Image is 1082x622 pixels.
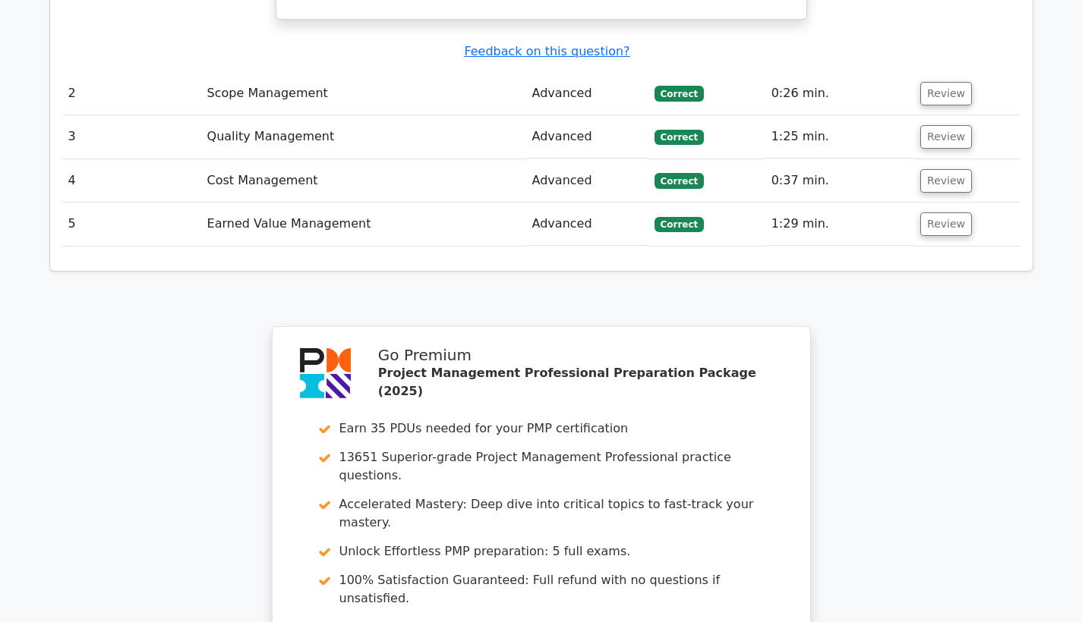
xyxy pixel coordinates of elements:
[765,72,914,115] td: 0:26 min.
[62,115,201,159] td: 3
[201,72,526,115] td: Scope Management
[201,115,526,159] td: Quality Management
[655,86,704,101] span: Correct
[62,159,201,203] td: 4
[526,159,648,203] td: Advanced
[655,217,704,232] span: Correct
[62,203,201,246] td: 5
[920,82,972,105] button: Review
[920,169,972,193] button: Review
[765,203,914,246] td: 1:29 min.
[765,115,914,159] td: 1:25 min.
[920,125,972,149] button: Review
[201,159,526,203] td: Cost Management
[655,173,704,188] span: Correct
[464,44,629,58] a: Feedback on this question?
[526,115,648,159] td: Advanced
[655,130,704,145] span: Correct
[526,72,648,115] td: Advanced
[201,203,526,246] td: Earned Value Management
[526,203,648,246] td: Advanced
[62,72,201,115] td: 2
[765,159,914,203] td: 0:37 min.
[920,212,972,236] button: Review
